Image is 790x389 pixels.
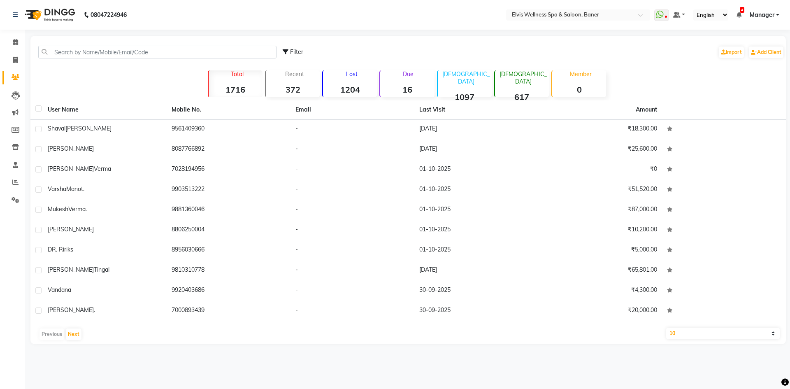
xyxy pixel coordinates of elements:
[48,266,94,273] span: [PERSON_NAME]
[538,180,662,200] td: ₹51,520.00
[538,140,662,160] td: ₹25,600.00
[209,84,263,95] strong: 1716
[414,240,538,261] td: 01-10-2025
[498,70,549,85] p: [DEMOGRAPHIC_DATA]
[269,70,320,78] p: Recent
[48,165,94,172] span: [PERSON_NAME]
[441,70,492,85] p: [DEMOGRAPHIC_DATA]
[43,100,167,119] th: User Name
[414,200,538,220] td: 01-10-2025
[290,220,414,240] td: -
[290,48,303,56] span: Filter
[65,125,112,132] span: [PERSON_NAME]
[538,301,662,321] td: ₹20,000.00
[290,180,414,200] td: -
[48,185,66,193] span: Varsha
[290,119,414,140] td: -
[750,11,774,19] span: Manager
[48,246,73,253] span: DR. Ririks
[212,70,263,78] p: Total
[538,119,662,140] td: ₹18,300.00
[266,84,320,95] strong: 372
[414,119,538,140] td: [DATE]
[48,286,71,293] span: Vandana
[538,160,662,180] td: ₹0
[167,140,290,160] td: 8087766892
[167,119,290,140] td: 9561409360
[48,145,94,152] span: [PERSON_NAME]
[290,281,414,301] td: -
[552,84,606,95] strong: 0
[414,140,538,160] td: [DATE]
[380,84,434,95] strong: 16
[167,261,290,281] td: 9810310778
[290,240,414,261] td: -
[326,70,377,78] p: Lost
[538,281,662,301] td: ₹4,300.00
[382,70,434,78] p: Due
[290,100,414,119] th: Email
[740,7,744,13] span: 4
[414,281,538,301] td: 30-09-2025
[68,205,87,213] span: Verma.
[48,306,95,314] span: [PERSON_NAME].
[719,47,744,58] a: Import
[66,185,84,193] span: Manot.
[94,165,111,172] span: Verma
[414,160,538,180] td: 01-10-2025
[414,261,538,281] td: [DATE]
[91,3,127,26] b: 08047224946
[167,200,290,220] td: 9881360046
[167,240,290,261] td: 8956030666
[538,240,662,261] td: ₹5,000.00
[48,226,94,233] span: [PERSON_NAME]
[66,328,81,340] button: Next
[167,281,290,301] td: 9920403686
[167,220,290,240] td: 8806250004
[323,84,377,95] strong: 1204
[48,205,68,213] span: Mukesh
[167,160,290,180] td: 7028194956
[495,92,549,102] strong: 617
[414,301,538,321] td: 30-09-2025
[749,47,783,58] a: Add Client
[538,261,662,281] td: ₹65,801.00
[438,92,492,102] strong: 1097
[290,140,414,160] td: -
[167,180,290,200] td: 9903513222
[414,180,538,200] td: 01-10-2025
[538,220,662,240] td: ₹10,200.00
[414,100,538,119] th: Last Visit
[290,160,414,180] td: -
[290,301,414,321] td: -
[167,100,290,119] th: Mobile No.
[48,125,65,132] span: Shaval
[290,200,414,220] td: -
[21,3,77,26] img: logo
[38,46,276,58] input: Search by Name/Mobile/Email/Code
[290,261,414,281] td: -
[414,220,538,240] td: 01-10-2025
[538,200,662,220] td: ₹87,000.00
[167,301,290,321] td: 7000893439
[555,70,606,78] p: Member
[737,11,741,19] a: 4
[631,100,662,119] th: Amount
[94,266,109,273] span: Tingal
